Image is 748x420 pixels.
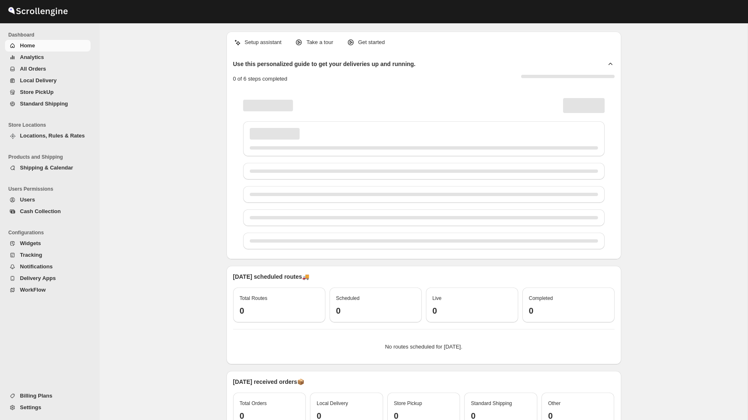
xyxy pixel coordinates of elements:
button: Billing Plans [5,390,91,402]
span: Users Permissions [8,186,94,192]
span: Local Delivery [20,77,57,84]
span: Analytics [20,54,44,60]
span: All Orders [20,66,46,72]
button: Delivery Apps [5,273,91,284]
p: No routes scheduled for [DATE]. [240,343,608,351]
button: Tracking [5,249,91,261]
span: Other [548,400,561,406]
span: Products and Shipping [8,154,94,160]
p: [DATE] scheduled routes 🚚 [233,273,615,281]
h3: 0 [529,306,608,316]
button: Shipping & Calendar [5,162,91,174]
span: Delivery Apps [20,275,56,281]
p: [DATE] received orders 📦 [233,378,615,386]
button: Cash Collection [5,206,91,217]
button: Locations, Rules & Rates [5,130,91,142]
span: Total Orders [240,400,267,406]
span: Shipping & Calendar [20,165,73,171]
span: Standard Shipping [471,400,512,406]
span: Standard Shipping [20,101,68,107]
button: Widgets [5,238,91,249]
h3: 0 [240,306,319,316]
span: Store PickUp [20,89,54,95]
span: WorkFlow [20,287,46,293]
h2: Use this personalized guide to get your deliveries up and running. [233,60,416,68]
p: Get started [358,38,385,47]
span: Tracking [20,252,42,258]
span: Home [20,42,35,49]
span: Total Routes [240,295,268,301]
button: Home [5,40,91,52]
button: Users [5,194,91,206]
span: Widgets [20,240,41,246]
p: Setup assistant [245,38,282,47]
span: Live [433,295,442,301]
button: All Orders [5,63,91,75]
span: Local Delivery [317,400,348,406]
span: Scheduled [336,295,360,301]
span: Completed [529,295,553,301]
h3: 0 [336,306,415,316]
span: Dashboard [8,32,94,38]
span: Settings [20,404,41,410]
span: Store Locations [8,122,94,128]
span: Billing Plans [20,393,52,399]
button: Analytics [5,52,91,63]
button: Notifications [5,261,91,273]
span: Locations, Rules & Rates [20,133,85,139]
h3: 0 [433,306,512,316]
span: Cash Collection [20,208,61,214]
span: Notifications [20,263,53,270]
span: Store Pickup [394,400,422,406]
p: 0 of 6 steps completed [233,75,288,83]
span: Configurations [8,229,94,236]
button: WorkFlow [5,284,91,296]
div: Page loading [233,90,615,253]
button: Settings [5,402,91,413]
p: Take a tour [306,38,333,47]
span: Users [20,196,35,203]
